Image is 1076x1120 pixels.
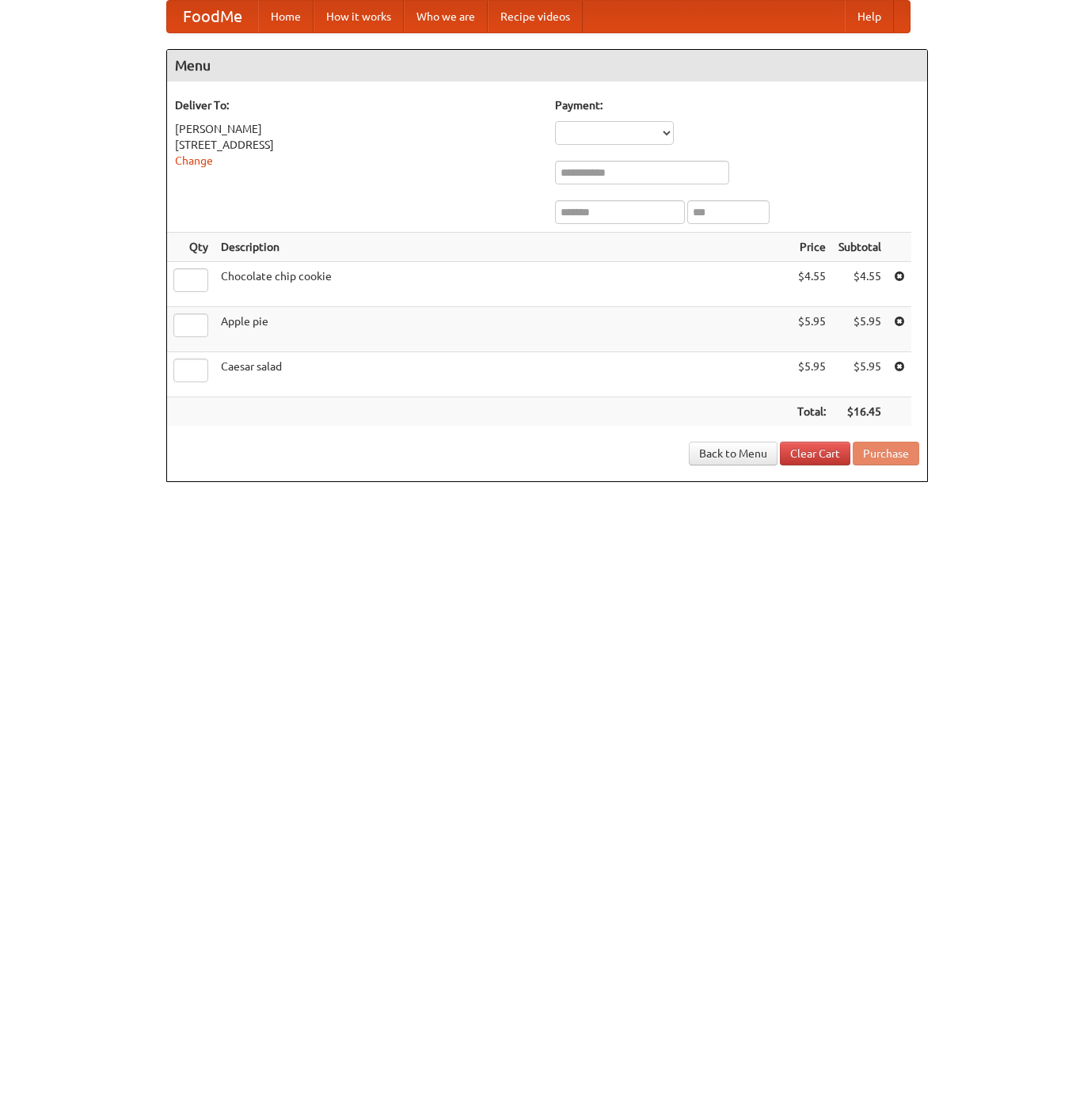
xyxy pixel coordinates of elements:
[853,442,919,465] button: Purchase
[780,442,850,465] a: Clear Cart
[175,97,539,113] h5: Deliver To:
[791,397,832,427] th: Total:
[832,307,888,352] td: $5.95
[689,442,778,465] a: Back to Menu
[845,1,894,32] a: Help
[175,121,539,137] div: [PERSON_NAME]
[175,137,539,153] div: [STREET_ADDRESS]
[555,97,919,113] h5: Payment:
[215,262,791,307] td: Chocolate chip cookie
[215,307,791,352] td: Apple pie
[167,1,258,32] a: FoodMe
[791,262,832,307] td: $4.55
[404,1,488,32] a: Who we are
[488,1,583,32] a: Recipe videos
[314,1,404,32] a: How it works
[215,233,791,262] th: Description
[258,1,314,32] a: Home
[832,397,888,427] th: $16.45
[791,307,832,352] td: $5.95
[175,154,213,167] a: Change
[832,352,888,397] td: $5.95
[167,50,927,82] h4: Menu
[215,352,791,397] td: Caesar salad
[791,233,832,262] th: Price
[832,262,888,307] td: $4.55
[167,233,215,262] th: Qty
[791,352,832,397] td: $5.95
[832,233,888,262] th: Subtotal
